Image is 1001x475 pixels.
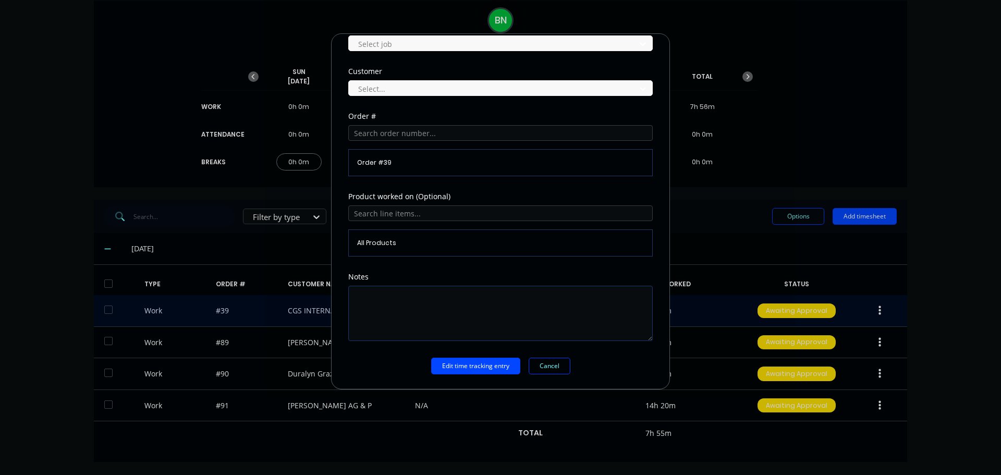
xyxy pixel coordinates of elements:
div: Notes [348,273,653,281]
div: Order # [348,113,653,120]
div: Product worked on (Optional) [348,193,653,200]
button: Cancel [529,358,570,374]
div: Customer [348,68,653,75]
button: Edit time tracking entry [431,358,520,374]
span: All Products [357,238,644,248]
input: Search line items... [348,205,653,221]
input: Search order number... [348,125,653,141]
span: Order # 39 [357,158,644,167]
